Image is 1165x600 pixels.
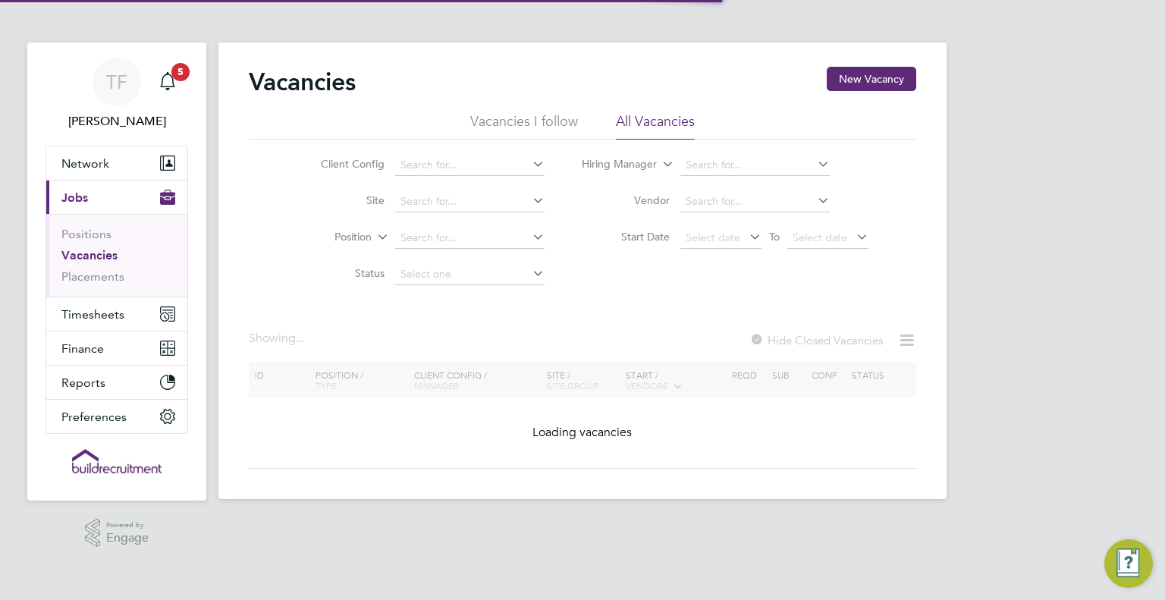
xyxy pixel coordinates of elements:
[395,155,545,176] input: Search for...
[297,266,385,280] label: Status
[395,264,545,285] input: Select one
[46,58,188,130] a: TF[PERSON_NAME]
[61,156,109,171] span: Network
[297,157,385,171] label: Client Config
[61,190,88,205] span: Jobs
[297,193,385,207] label: Site
[27,42,206,501] nav: Main navigation
[46,214,187,297] div: Jobs
[61,307,124,322] span: Timesheets
[46,181,187,214] button: Jobs
[106,72,127,92] span: TF
[284,230,372,245] label: Position
[395,228,545,249] input: Search for...
[72,449,162,473] img: buildrec-logo-retina.png
[61,341,104,356] span: Finance
[680,191,830,212] input: Search for...
[1104,539,1153,588] button: Engage Resource Center
[765,227,784,247] span: To
[61,227,111,241] a: Positions
[46,449,188,473] a: Go to home page
[470,112,578,140] li: Vacancies I follow
[686,231,740,244] span: Select date
[61,269,124,284] a: Placements
[570,157,657,172] label: Hiring Manager
[46,146,187,180] button: Network
[61,375,105,390] span: Reports
[395,191,545,212] input: Search for...
[46,112,188,130] span: Tommie Ferry
[152,58,183,106] a: 5
[46,366,187,399] button: Reports
[106,519,149,532] span: Powered by
[680,155,830,176] input: Search for...
[46,331,187,365] button: Finance
[616,112,695,140] li: All Vacancies
[46,297,187,331] button: Timesheets
[582,193,670,207] label: Vendor
[249,67,356,97] h2: Vacancies
[61,410,127,424] span: Preferences
[106,532,149,545] span: Engage
[827,67,916,91] button: New Vacancy
[46,400,187,433] button: Preferences
[249,331,308,347] div: Showing
[171,63,190,81] span: 5
[749,333,883,347] label: Hide Closed Vacancies
[582,230,670,243] label: Start Date
[61,248,118,262] a: Vacancies
[296,331,305,346] span: ...
[793,231,847,244] span: Select date
[85,519,149,548] a: Powered byEngage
